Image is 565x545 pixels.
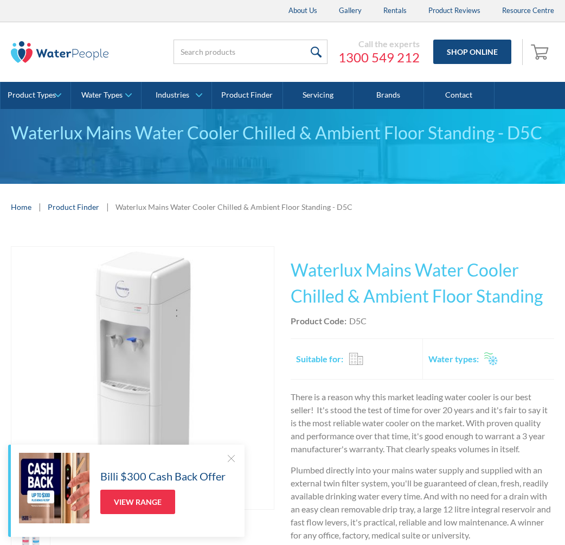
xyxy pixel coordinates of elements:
[428,352,479,366] h2: Water types:
[349,315,367,328] div: D5C
[71,82,141,109] a: Water Types
[142,82,211,109] a: Industries
[19,453,89,523] img: Billi $300 Cash Back Offer
[100,490,175,514] a: View Range
[11,247,274,509] img: Waterlux Mains Water Cooler Chilled & Ambient Floor Standing - D5C
[11,246,274,510] a: open lightbox
[457,491,565,545] iframe: podium webchat widget bubble
[100,468,226,484] h5: Billi $300 Cash Back Offer
[11,201,31,213] a: Home
[11,120,554,146] div: Waterlux Mains Water Cooler Chilled & Ambient Floor Standing - D5C
[48,201,99,213] a: Product Finder
[212,82,282,109] a: Product Finder
[354,82,424,109] a: Brands
[105,200,110,213] div: |
[37,200,42,213] div: |
[296,352,343,366] h2: Suitable for:
[291,464,554,542] p: Plumbed directly into your mains water supply and supplied with an external twin filter system, y...
[291,316,346,326] strong: Product Code:
[291,390,554,456] p: There is a reason why this market leading water cooler is our best seller! It's stood the test of...
[81,91,123,100] div: Water Types
[174,40,328,64] input: Search products
[1,82,70,109] a: Product Types
[424,82,495,109] a: Contact
[156,91,189,100] div: Industries
[283,82,354,109] a: Servicing
[115,201,352,213] div: Waterlux Mains Water Cooler Chilled & Ambient Floor Standing - D5C
[338,39,420,49] div: Call the experts
[338,49,420,66] a: 1300 549 212
[8,91,56,100] div: Product Types
[528,39,554,65] a: Open empty cart
[291,257,554,309] h1: Waterlux Mains Water Cooler Chilled & Ambient Floor Standing
[11,41,108,63] img: The Water People
[433,40,511,64] a: Shop Online
[381,374,565,504] iframe: podium webchat widget prompt
[531,43,551,60] img: shopping cart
